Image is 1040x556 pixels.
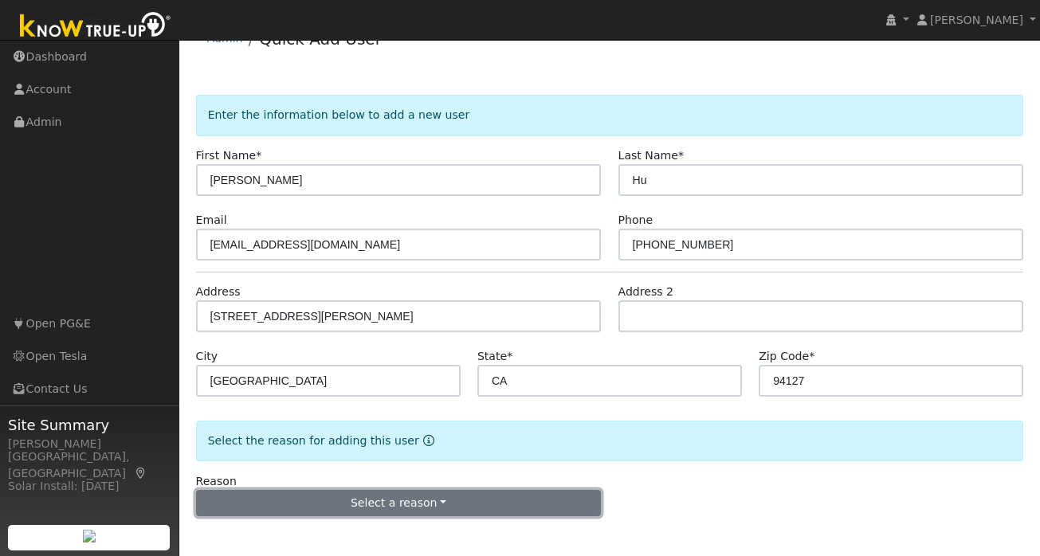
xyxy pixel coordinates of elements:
span: Required [507,350,512,362]
div: [PERSON_NAME] [8,436,171,452]
label: Reason [196,473,237,490]
div: [GEOGRAPHIC_DATA], [GEOGRAPHIC_DATA] [8,448,171,482]
span: Site Summary [8,414,171,436]
label: State [477,348,512,365]
span: [PERSON_NAME] [930,14,1023,26]
label: Zip Code [759,348,814,365]
span: Required [809,350,814,362]
span: Required [678,149,684,162]
div: Solar Install: [DATE] [8,478,171,495]
label: First Name [196,147,262,164]
label: Last Name [618,147,684,164]
img: Know True-Up [12,9,179,45]
label: Email [196,212,227,229]
a: Map [134,467,148,480]
span: Required [256,149,261,162]
label: Address 2 [618,284,674,300]
div: Enter the information below to add a new user [196,95,1024,135]
label: Address [196,284,241,300]
label: Phone [618,212,653,229]
div: Select the reason for adding this user [196,421,1024,461]
img: retrieve [83,530,96,542]
a: Admin [207,32,243,45]
a: Reason for new user [419,434,434,447]
button: Select a reason [196,490,602,517]
label: City [196,348,218,365]
a: Quick Add User [259,29,382,49]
